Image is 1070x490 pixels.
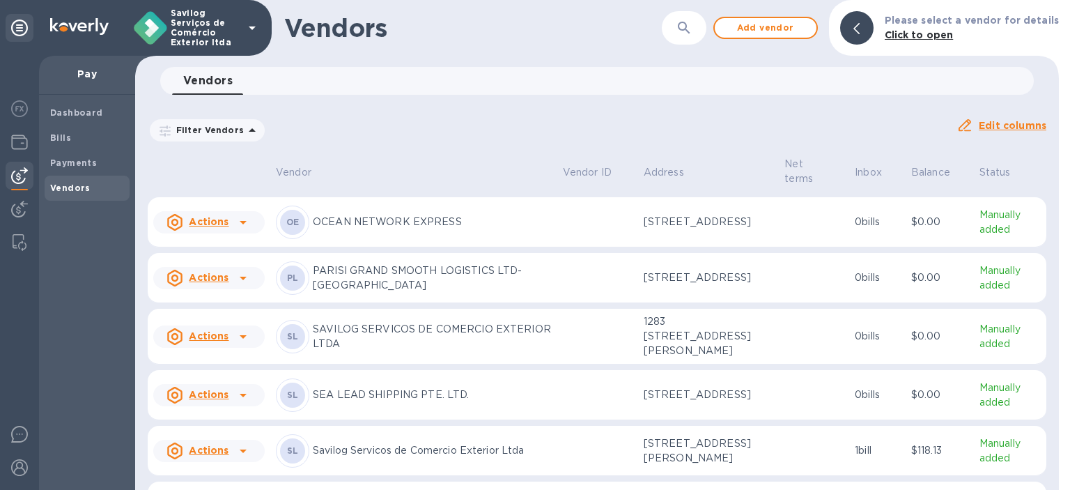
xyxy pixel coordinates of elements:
p: $0.00 [911,215,968,229]
p: [STREET_ADDRESS] [644,215,773,229]
p: Vendor ID [563,165,612,180]
span: Vendors [183,71,233,91]
p: [STREET_ADDRESS] [644,270,773,285]
p: OCEAN NETWORK EXPRESS [313,215,552,229]
b: SL [287,331,299,342]
b: Click to open [885,29,954,40]
p: Net terms [784,157,825,186]
span: Address [644,165,702,180]
span: Add vendor [726,20,805,36]
p: PARISI GRAND SMOOTH LOGISTICS LTD-[GEOGRAPHIC_DATA] [313,263,552,293]
u: Actions [189,389,228,400]
div: Unpin categories [6,14,33,42]
p: Address [644,165,684,180]
p: Savilog Serviços de Comércio Exterior ltda [171,8,240,47]
p: [STREET_ADDRESS][PERSON_NAME] [644,436,773,466]
img: Logo [50,18,109,35]
p: Balance [911,165,950,180]
u: Actions [189,445,228,456]
b: SL [287,445,299,456]
p: Manually added [979,322,1041,351]
p: Manually added [979,436,1041,466]
u: Edit columns [979,120,1046,131]
u: Actions [189,216,228,227]
p: Savilog Servicos de Comercio Exterior Ltda [313,443,552,458]
b: SL [287,390,299,400]
p: Pay [50,67,124,81]
span: Vendor [276,165,329,180]
p: SAVILOG SERVICOS DE COMERCIO EXTERIOR LTDA [313,322,552,351]
button: Add vendor [713,17,818,39]
b: Vendors [50,183,91,193]
img: Foreign exchange [11,100,28,117]
b: Bills [50,132,71,143]
p: Status [979,165,1011,180]
p: 0 bills [855,388,900,402]
b: Please select a vendor for details [885,15,1059,26]
p: $0.00 [911,270,968,285]
b: PL [287,273,299,283]
p: 1 bill [855,443,900,458]
b: Dashboard [50,107,103,118]
p: $0.00 [911,388,968,402]
u: Actions [189,272,228,283]
p: Manually added [979,381,1041,410]
p: $118.13 [911,443,968,458]
p: $0.00 [911,329,968,344]
p: 0 bills [855,215,900,229]
p: [STREET_ADDRESS] [644,388,773,402]
b: OE [286,217,300,227]
span: Balance [911,165,968,180]
p: 0 bills [855,329,900,344]
p: Filter Vendors [171,124,244,136]
span: Vendor ID [563,165,630,180]
span: Net terms [784,157,844,186]
p: SEA LEAD SHIPPING PTE. LTD. [313,388,552,402]
p: Manually added [979,208,1041,237]
p: 1283 [STREET_ADDRESS][PERSON_NAME] [644,314,773,358]
span: Inbox [855,165,900,180]
u: Actions [189,330,228,342]
b: Payments [50,158,97,168]
p: Inbox [855,165,882,180]
img: Wallets [11,134,28,151]
p: 0 bills [855,270,900,285]
h1: Vendors [284,13,662,43]
p: Manually added [979,263,1041,293]
p: Vendor [276,165,311,180]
